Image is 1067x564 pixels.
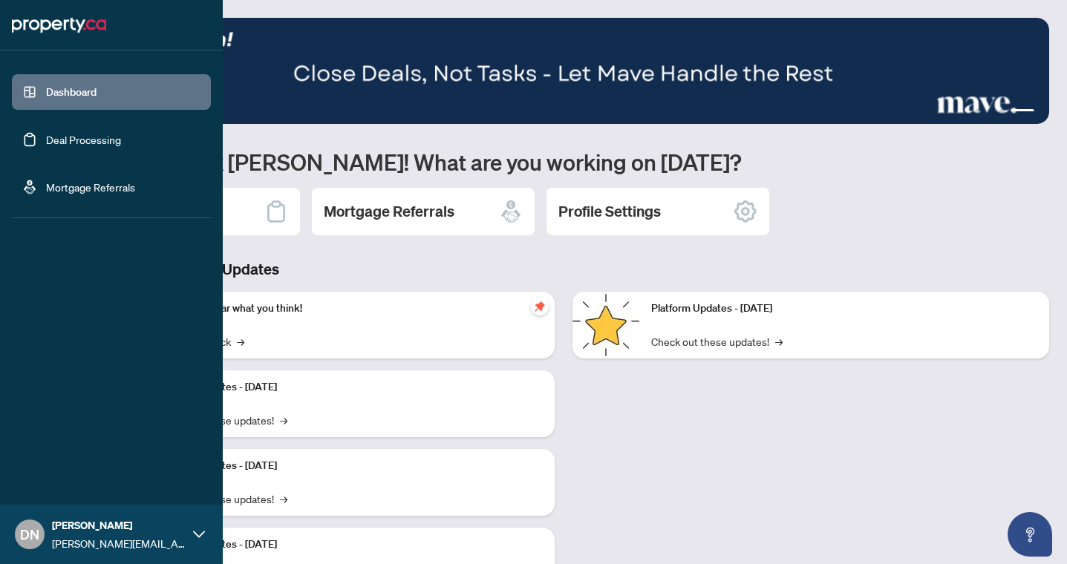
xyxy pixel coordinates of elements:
p: We want to hear what you think! [156,301,543,317]
p: Platform Updates - [DATE] [156,458,543,474]
a: Dashboard [46,85,97,99]
span: → [280,491,287,507]
button: 1 [975,109,981,115]
span: [PERSON_NAME] [52,517,186,534]
p: Platform Updates - [DATE] [156,379,543,396]
button: Open asap [1008,512,1052,557]
span: pushpin [531,298,549,315]
span: → [237,333,244,350]
img: logo [12,13,106,37]
span: → [775,333,783,350]
a: Deal Processing [46,133,121,146]
a: Mortgage Referrals [46,180,135,194]
img: Slide 3 [77,18,1049,124]
span: [PERSON_NAME][EMAIL_ADDRESS][DOMAIN_NAME] [52,535,186,551]
button: 4 [1011,109,1034,115]
button: 3 [999,109,1005,115]
a: Check out these updates!→ [651,333,783,350]
h1: Welcome back [PERSON_NAME]! What are you working on [DATE]? [77,148,1049,176]
h2: Mortgage Referrals [324,201,454,222]
span: DN [20,524,39,545]
p: Platform Updates - [DATE] [156,537,543,553]
p: Platform Updates - [DATE] [651,301,1038,317]
button: 2 [987,109,993,115]
h2: Profile Settings [558,201,661,222]
span: → [280,412,287,428]
img: Platform Updates - June 23, 2025 [572,292,639,358]
h3: Brokerage & Industry Updates [77,259,1049,280]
